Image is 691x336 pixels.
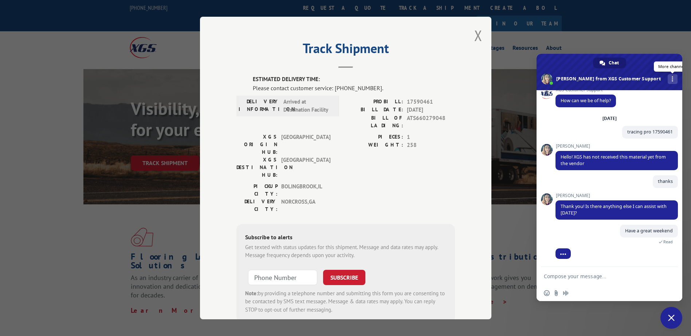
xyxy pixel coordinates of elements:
[281,133,330,156] span: [GEOGRAPHIC_DATA]
[561,154,666,167] span: Hello! XGS has not received this material yet from the vendor
[660,307,682,329] a: Close chat
[248,270,317,285] input: Phone Number
[323,270,365,285] button: SUBSCRIBE
[283,98,333,114] span: Arrived at Destination Facility
[407,106,455,114] span: [DATE]
[346,114,403,129] label: BILL OF LADING:
[236,198,278,213] label: DELIVERY CITY:
[663,239,673,244] span: Read
[346,141,403,149] label: WEIGHT:
[281,156,330,179] span: [GEOGRAPHIC_DATA]
[253,75,455,84] label: ESTIMATED DELIVERY TIME:
[561,97,611,104] span: How can we be of help?
[553,290,559,296] span: Send a file
[563,290,569,296] span: Audio message
[346,106,403,114] label: BILL DATE:
[236,183,278,198] label: PICKUP CITY:
[346,98,403,106] label: PROBILL:
[253,84,455,92] div: Please contact customer service: [PHONE_NUMBER].
[407,114,455,129] span: ATS660279048
[544,267,660,285] textarea: Compose your message...
[602,116,617,121] div: [DATE]
[544,290,550,296] span: Insert an emoji
[239,98,280,114] label: DELIVERY INFORMATION:
[346,133,403,141] label: PIECES:
[281,198,330,213] span: NORCROSS , GA
[236,43,455,57] h2: Track Shipment
[236,133,278,156] label: XGS ORIGIN HUB:
[561,203,667,216] span: Thank you! Is there anything else I can assist with [DATE]?
[593,57,626,68] a: Chat
[281,183,330,198] span: BOLINGBROOK , IL
[555,193,678,198] span: [PERSON_NAME]
[245,289,446,314] div: by providing a telephone number and submitting this form you are consenting to be contacted by SM...
[474,26,482,45] button: Close modal
[245,243,446,260] div: Get texted with status updates for this shipment. Message and data rates may apply. Message frequ...
[236,156,278,179] label: XGS DESTINATION HUB:
[609,57,619,68] span: Chat
[627,129,673,135] span: tracing pro 17590461
[245,233,446,243] div: Subscribe to alerts
[245,290,258,297] strong: Note:
[407,98,455,106] span: 17590461
[668,74,678,84] a: More channels
[407,133,455,141] span: 1
[555,144,678,149] span: [PERSON_NAME]
[658,178,673,184] span: thanks
[625,228,673,234] span: Have a great weekend
[407,141,455,149] span: 258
